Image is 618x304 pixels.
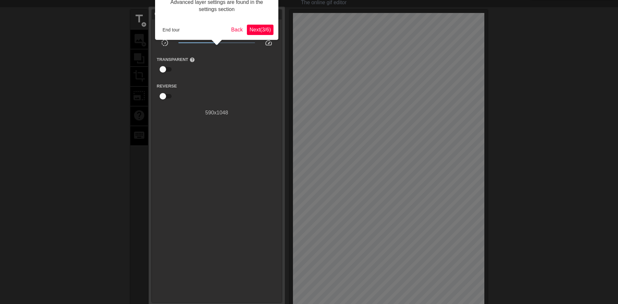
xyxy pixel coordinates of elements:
[247,25,273,35] button: Next
[249,27,271,32] span: Next ( 3 / 6 )
[160,25,182,35] button: End tour
[141,22,147,27] span: add_circle
[157,83,177,89] label: Reverse
[157,56,195,63] label: Transparent
[229,25,246,35] button: Back
[152,10,282,19] div: Gif Settings
[189,57,195,63] span: help
[133,13,145,25] span: title
[152,109,282,117] div: 590 x 1048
